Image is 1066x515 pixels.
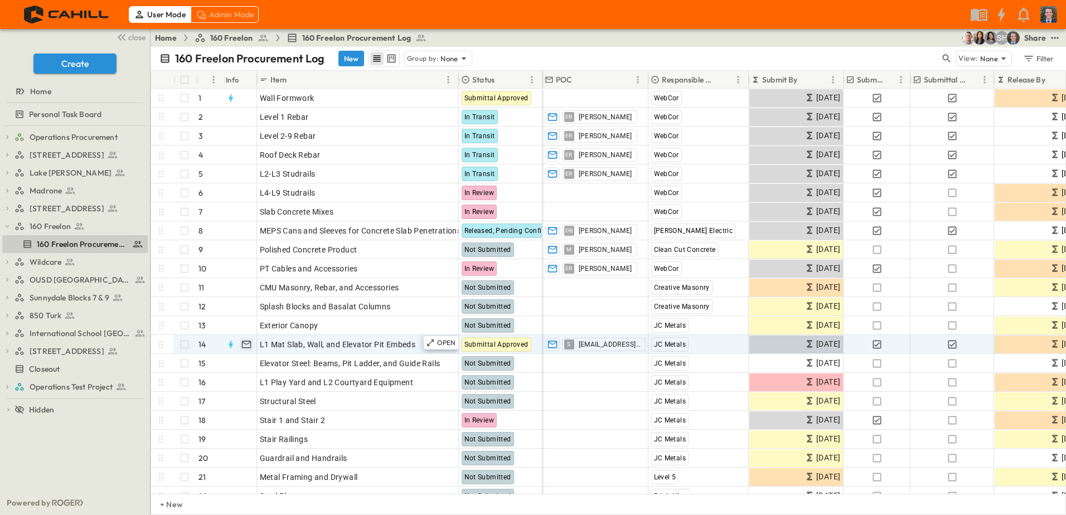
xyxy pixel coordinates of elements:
span: JC Metals [654,416,686,424]
button: Sort [885,74,898,86]
button: Sort [719,74,731,86]
img: Fabiola Canchola (fcanchola@cahill-sf.com) [984,31,997,45]
span: [DATE] [816,338,840,351]
span: Stair 1 and Stair 2 [260,415,326,426]
p: 6 [198,187,203,198]
button: Create [33,54,117,74]
p: 4 [198,149,203,161]
span: L2-L3 Studrails [260,168,316,179]
div: Info [224,71,257,89]
p: Submitted? [857,74,883,85]
p: 21 [198,472,206,483]
span: JC Metals [654,378,686,386]
span: Not Submitted [464,492,511,500]
span: JC Metals [654,397,686,405]
button: Menu [731,73,745,86]
span: CMU Masonry, Rebar, and Accessories [260,282,399,293]
a: 160 Freelon Procurement Log [2,236,146,252]
span: Personal Task Board [29,109,101,120]
button: Menu [525,73,539,86]
p: Status [472,74,495,85]
span: [DATE] [816,243,840,256]
p: Responsible Contractor [662,74,717,85]
span: Metal Framing and Drywall [260,472,358,483]
p: 15 [198,358,206,369]
p: 16 [198,377,206,388]
span: Released, Pending Confirm [464,227,551,235]
span: WebCor [654,151,679,159]
span: Level 5 [654,473,676,481]
div: Operations Test Projecttest [2,378,148,396]
p: None [440,53,458,64]
div: Operations Procurementtest [2,128,148,146]
span: Home [30,86,51,97]
span: [PERSON_NAME] [579,132,632,140]
a: Madrone [14,183,146,198]
button: Menu [442,73,455,86]
span: Creative Masonry [654,303,710,310]
span: WebCor [654,265,679,273]
span: [DATE] [816,129,840,142]
span: Submittal Approved [464,94,529,102]
span: WebCor [654,113,679,121]
span: Elevator Steel: Beams, Pit Ladder, and Guide Rails [260,358,440,369]
div: [STREET_ADDRESS]test [2,146,148,164]
span: [PERSON_NAME] Electric [654,227,733,235]
span: Not Submitted [464,284,511,291]
p: Group by: [407,53,439,64]
span: Steel Planters [260,490,311,502]
a: Operations Test Project [14,379,146,395]
span: PT Cables and Accessories [260,263,358,274]
a: [STREET_ADDRESS] [14,147,146,163]
button: Menu [978,73,991,86]
span: [DATE] [816,167,840,180]
span: Not Submitted [464,378,511,386]
span: [DATE] [816,148,840,161]
span: [DATE] [816,281,840,294]
p: 20 [198,453,208,464]
span: ER [565,116,573,117]
span: Not Submitted [464,397,511,405]
p: 14 [198,339,206,350]
span: BrightView [654,492,689,500]
button: test [1048,31,1062,45]
span: Creative Masonry [654,284,710,291]
span: [DATE] [816,395,840,407]
a: Home [2,84,146,99]
a: Wildcare [14,254,146,270]
button: Sort [969,74,981,86]
button: Sort [497,74,509,86]
span: Level 2-9 Rebar [260,130,316,142]
a: 850 Turk [14,308,146,323]
span: [DATE] [816,319,840,332]
p: Release By [1007,74,1045,85]
a: Operations Procurement [14,129,146,145]
p: Item [270,74,287,85]
p: 13 [198,320,206,331]
span: JC Metals [654,454,686,462]
p: None [980,53,998,64]
span: Not Submitted [464,246,511,254]
nav: breadcrumbs [155,32,433,43]
span: [DATE] [816,414,840,426]
button: Sort [800,74,812,86]
p: 2 [198,111,203,123]
a: 160 Freelon Procurement Log [287,32,427,43]
span: close [128,32,146,43]
span: [DATE] [816,262,840,275]
span: In Review [464,416,495,424]
button: Filter [1019,51,1057,66]
span: OUSD [GEOGRAPHIC_DATA] [30,274,132,285]
div: Info [226,64,239,95]
span: JC Metals [654,322,686,329]
a: [STREET_ADDRESS] [14,201,146,216]
span: Not Submitted [464,435,511,443]
a: International School San Francisco [14,325,146,341]
span: In Review [464,265,495,273]
span: In Transit [464,170,495,178]
a: 160 Freelon [14,218,146,234]
span: L1 Mat Slab, Wall, and Elevator Pit Embeds [260,339,416,350]
p: 22 [198,490,207,502]
span: Not Submitted [464,359,511,367]
a: Closeout [2,361,146,377]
